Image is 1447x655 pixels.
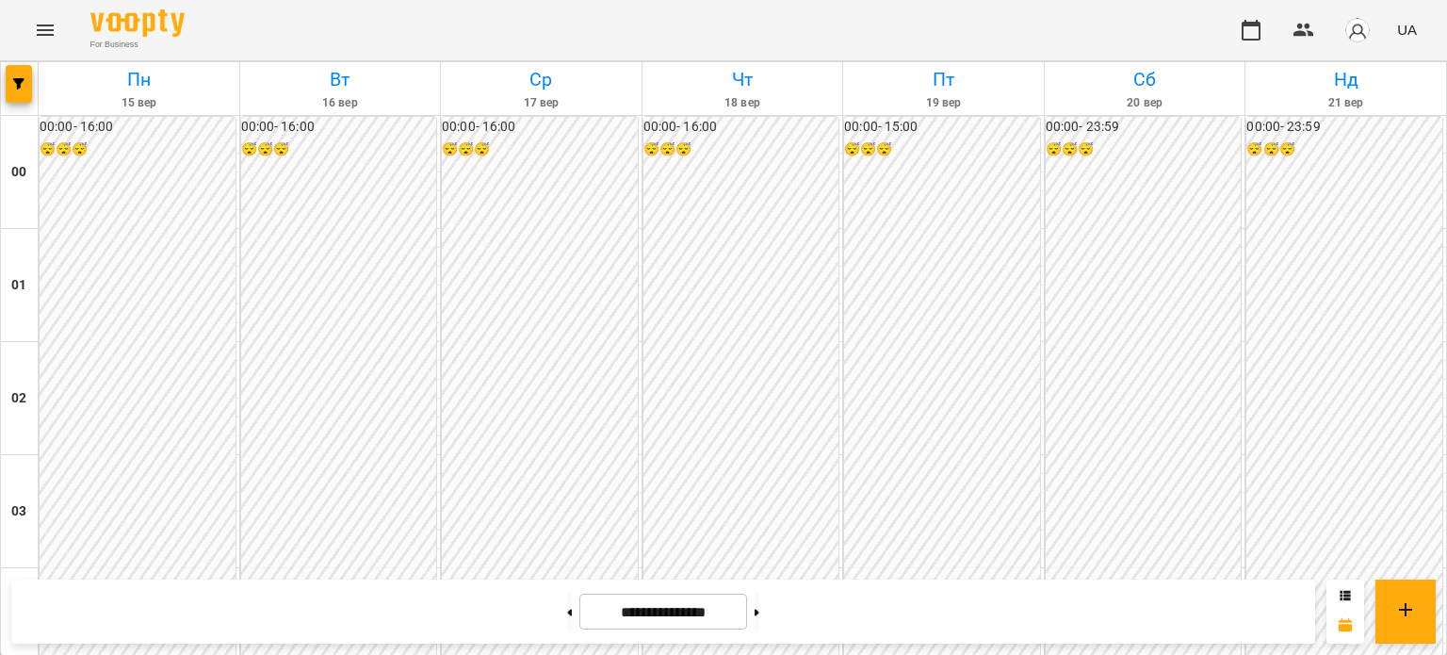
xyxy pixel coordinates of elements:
img: avatar_s.png [1344,17,1371,43]
h6: 19 вер [846,94,1041,112]
h6: Чт [645,65,840,94]
h6: 😴😴😴 [1246,139,1442,160]
h6: Пт [846,65,1041,94]
h6: 😴😴😴 [844,139,1040,160]
span: For Business [90,39,185,51]
h6: 00:00 - 23:59 [1246,117,1442,138]
h6: 00:00 - 15:00 [844,117,1040,138]
h6: Ср [444,65,639,94]
h6: 00 [11,162,26,183]
h6: 😴😴😴 [241,139,437,160]
h6: 😴😴😴 [40,139,236,160]
h6: 15 вер [41,94,236,112]
h6: 😴😴😴 [442,139,638,160]
h6: Нд [1248,65,1443,94]
h6: 03 [11,501,26,522]
h6: Вт [243,65,438,94]
h6: 02 [11,388,26,409]
h6: 16 вер [243,94,438,112]
h6: 😴😴😴 [643,139,839,160]
h6: 😴😴😴 [1046,139,1242,160]
h6: 01 [11,275,26,296]
h6: 18 вер [645,94,840,112]
h6: 00:00 - 16:00 [643,117,839,138]
h6: 00:00 - 16:00 [40,117,236,138]
button: UA [1390,12,1424,47]
h6: 20 вер [1048,94,1243,112]
h6: 00:00 - 23:59 [1046,117,1242,138]
h6: Пн [41,65,236,94]
img: Voopty Logo [90,9,185,37]
h6: 00:00 - 16:00 [442,117,638,138]
span: UA [1397,20,1417,40]
h6: Сб [1048,65,1243,94]
button: Menu [23,8,68,53]
h6: 17 вер [444,94,639,112]
h6: 21 вер [1248,94,1443,112]
h6: 00:00 - 16:00 [241,117,437,138]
